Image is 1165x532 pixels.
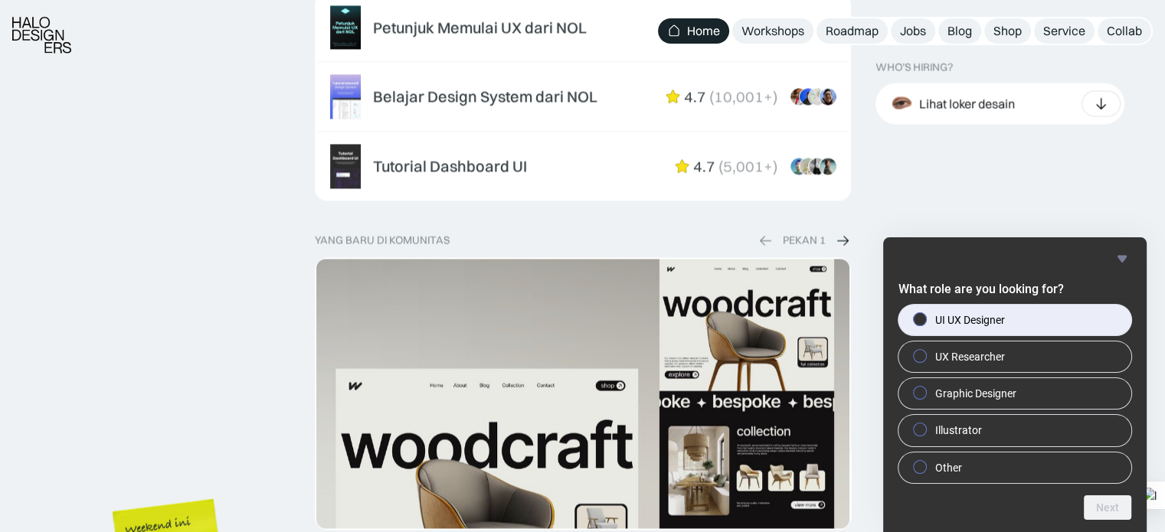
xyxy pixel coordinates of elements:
[826,23,879,39] div: Roadmap
[919,96,1015,112] div: Lihat loker desain
[709,87,714,106] div: (
[658,18,729,44] a: Home
[935,386,1016,401] span: Graphic Designer
[773,157,777,175] div: )
[684,87,706,106] div: 4.7
[1034,18,1095,44] a: Service
[373,157,527,175] div: Tutorial Dashboard UI
[898,305,1131,483] div: What role are you looking for?
[741,23,804,39] div: Workshops
[1113,250,1131,268] button: Hide survey
[875,61,953,74] div: WHO’S HIRING?
[935,312,1005,328] span: UI UX Designer
[898,250,1131,520] div: What role are you looking for?
[1043,23,1085,39] div: Service
[773,87,777,106] div: )
[1107,23,1142,39] div: Collab
[993,23,1022,39] div: Shop
[718,157,723,175] div: (
[687,23,720,39] div: Home
[935,349,1005,364] span: UX Researcher
[1098,18,1151,44] a: Collab
[315,257,851,530] a: Dynamic Image
[935,423,982,438] span: Illustrator
[984,18,1031,44] a: Shop
[938,18,981,44] a: Blog
[898,280,1131,299] h2: What role are you looking for?
[693,157,715,175] div: 4.7
[891,18,935,44] a: Jobs
[947,23,972,39] div: Blog
[714,87,773,106] div: 10,001+
[723,157,773,175] div: 5,001+
[732,18,813,44] a: Workshops
[318,65,848,128] a: Belajar Design System dari NOL4.7(10,001+)
[1084,495,1131,520] button: Next question
[816,18,888,44] a: Roadmap
[373,87,597,106] div: Belajar Design System dari NOL
[315,233,450,246] div: yang baru di komunitas
[935,460,962,475] span: Other
[318,135,848,197] a: Tutorial Dashboard UI4.7(5,001+)
[900,23,926,39] div: Jobs
[373,18,587,37] div: Petunjuk Memulai UX dari NOL
[783,233,826,246] div: PEKAN 1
